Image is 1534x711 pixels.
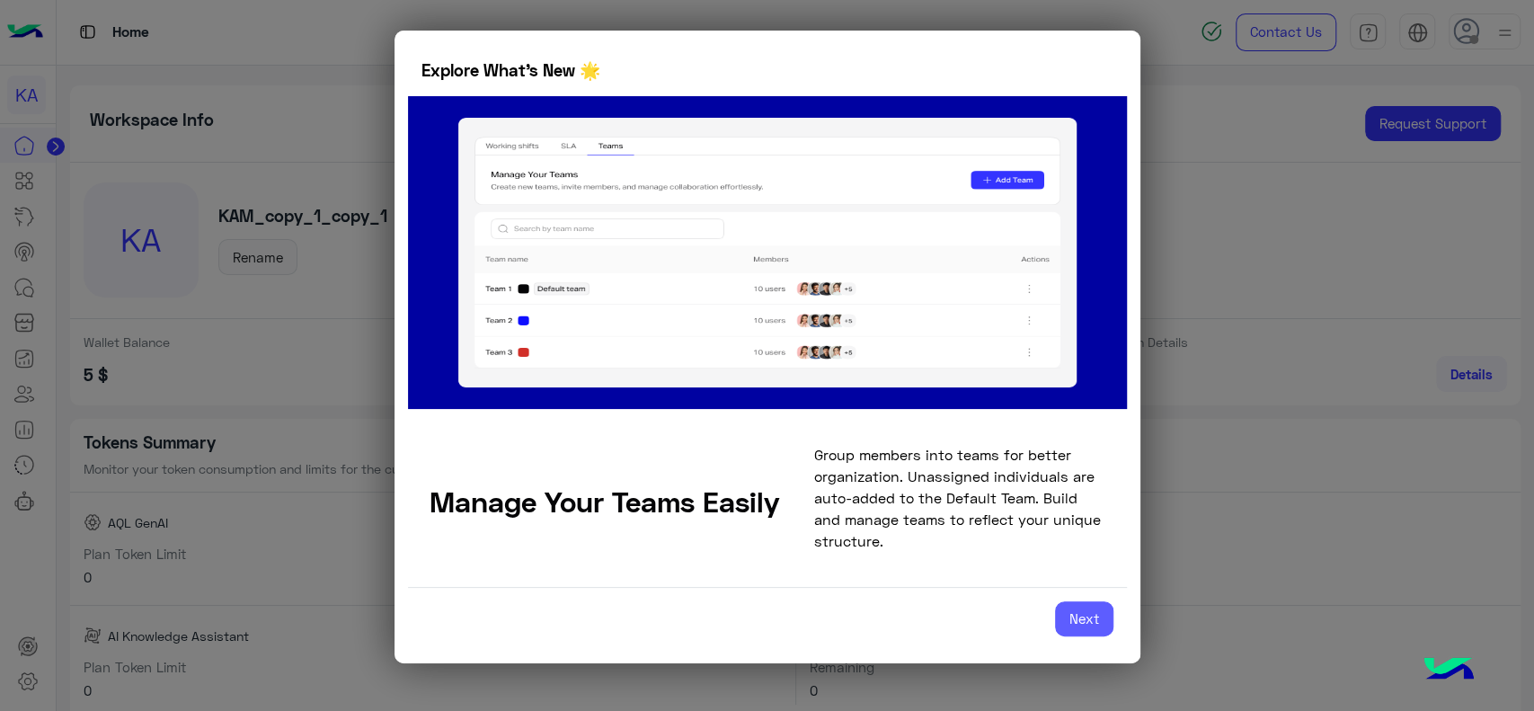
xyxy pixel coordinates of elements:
p: Group members into teams for better organization. Unassigned individuals are auto-added to the De... [813,444,1104,552]
button: Next [1055,601,1113,637]
h5: Explore What’s New 🌟 [421,58,600,83]
img: hulul-logo.png [1417,639,1480,702]
h5: Manage Your Teams Easily [430,484,814,520]
img: team-list [458,118,1077,387]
